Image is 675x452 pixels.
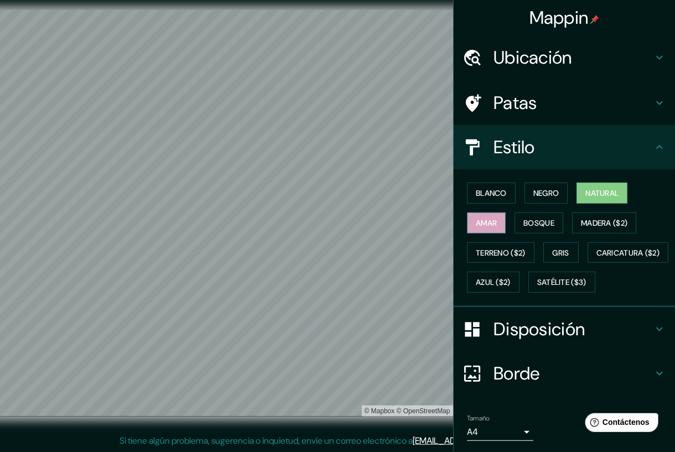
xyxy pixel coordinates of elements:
[529,6,589,29] font: Mappin
[467,423,533,441] div: A4
[397,407,450,415] a: Mapa de OpenStreet
[596,248,660,258] font: Caricatura ($2)
[528,272,595,293] button: Satélite ($3)
[467,242,534,263] button: Terreno ($2)
[572,212,636,233] button: Madera ($2)
[476,218,497,228] font: Amar
[454,307,675,351] div: Disposición
[413,435,550,446] a: [EMAIL_ADDRESS][DOMAIN_NAME]
[543,242,579,263] button: Gris
[467,414,490,423] font: Tamaño
[515,212,563,233] button: Bosque
[365,407,395,415] font: © Mapbox
[553,248,569,258] font: Gris
[494,136,535,159] font: Estilo
[476,248,526,258] font: Terreno ($2)
[454,125,675,169] div: Estilo
[577,183,627,204] button: Natural
[537,278,586,288] font: Satélite ($3)
[494,46,572,69] font: Ubicación
[581,218,627,228] font: Madera ($2)
[523,218,554,228] font: Bosque
[588,242,669,263] button: Caricatura ($2)
[467,212,506,233] button: Amar
[577,409,663,440] iframe: Lanzador de widgets de ayuda
[120,435,413,446] font: Si tiene algún problema, sugerencia o inquietud, envíe un correo electrónico a
[585,188,619,198] font: Natural
[467,183,516,204] button: Blanco
[525,183,568,204] button: Negro
[467,426,478,438] font: A4
[454,351,675,396] div: Borde
[476,188,507,198] font: Blanco
[397,407,450,415] font: © OpenStreetMap
[454,35,675,80] div: Ubicación
[454,81,675,125] div: Patas
[365,407,395,415] a: Mapbox
[494,362,540,385] font: Borde
[590,15,599,24] img: pin-icon.png
[494,91,537,115] font: Patas
[533,188,559,198] font: Negro
[494,318,585,341] font: Disposición
[467,272,520,293] button: Azul ($2)
[476,278,511,288] font: Azul ($2)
